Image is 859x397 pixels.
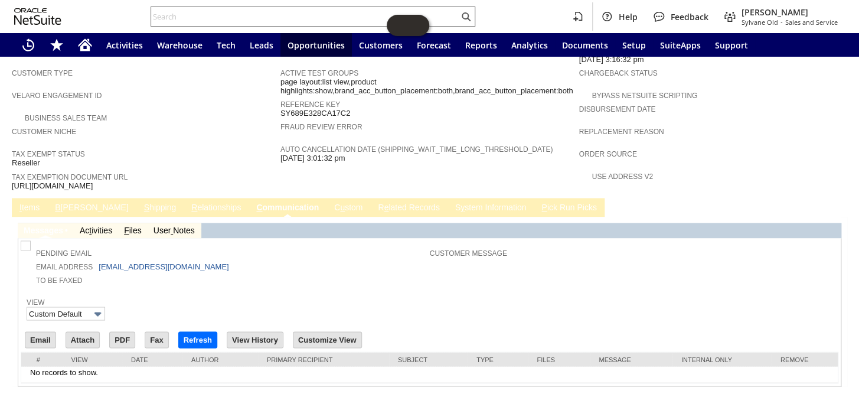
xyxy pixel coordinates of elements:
[256,203,262,212] span: C
[110,332,135,347] input: PDF
[24,226,63,235] a: Messages
[579,150,637,158] a: Order Source
[579,128,664,136] a: Replacement reason
[12,173,128,181] a: Tax Exemption Document URL
[562,40,608,51] span: Documents
[599,356,663,363] div: Message
[141,203,179,214] a: Shipping
[91,307,104,321] img: More Options
[144,203,149,212] span: S
[250,40,273,51] span: Leads
[36,263,93,271] a: Email Address
[36,276,82,285] a: To Be Faxed
[12,158,40,168] span: Reseller
[452,203,530,214] a: System Information
[465,40,497,51] span: Reports
[742,18,778,27] span: Sylvane Old
[615,33,653,57] a: Setup
[742,6,838,18] span: [PERSON_NAME]
[592,92,697,100] a: Bypass NetSuite Scripting
[715,40,748,51] span: Support
[25,114,107,122] a: Business Sales Team
[153,226,195,235] a: UserNotes
[622,40,646,51] span: Setup
[293,332,361,347] input: Customize View
[579,69,658,77] a: Chargeback Status
[49,226,54,235] span: g
[89,226,92,235] span: t
[280,123,362,131] a: Fraud Review Error
[145,332,168,347] input: Fax
[417,40,451,51] span: Forecast
[179,332,217,347] input: Refresh
[541,203,547,212] span: P
[12,69,73,77] a: Customer Type
[157,40,202,51] span: Warehouse
[55,203,60,212] span: B
[124,226,142,235] a: Files
[227,332,283,347] input: View History
[592,173,653,181] a: Use Address V2
[210,33,243,57] a: Tech
[14,33,43,57] a: Recent Records
[375,203,442,214] a: Related Records
[459,9,473,24] svg: Search
[410,33,458,57] a: Forecast
[150,33,210,57] a: Warehouse
[19,203,22,212] span: I
[30,356,54,363] div: #
[458,33,504,57] a: Reports
[708,33,755,57] a: Support
[188,203,244,214] a: Relationships
[408,15,429,36] span: Oracle Guided Learning Widget. To move around, please hold and drag
[331,203,365,214] a: Custom
[280,77,573,96] span: page layout:list view,product highlights:show,brand_acc_button_placement:both,brand_acc_button_pl...
[12,150,85,158] a: Tax Exempt Status
[12,181,93,191] span: [URL][DOMAIN_NAME]
[511,40,548,51] span: Analytics
[80,226,112,235] a: Activities
[280,100,340,109] a: Reference Key
[106,40,143,51] span: Activities
[398,356,459,363] div: Subject
[191,356,249,363] div: Author
[504,33,555,57] a: Analytics
[430,249,507,258] a: Customer Message
[12,128,76,136] a: Customer Niche
[653,33,708,57] a: SuiteApps
[352,33,410,57] a: Customers
[66,332,99,347] input: Attach
[780,18,783,27] span: -
[21,38,35,52] svg: Recent Records
[267,356,380,363] div: Primary Recipient
[12,92,102,100] a: Velaro Engagement ID
[387,15,429,36] iframe: Click here to launch Oracle Guided Learning Help Panel
[280,69,358,77] a: Active Test Groups
[151,9,459,24] input: Search
[785,18,838,27] span: Sales and Service
[17,203,43,214] a: Items
[52,203,131,214] a: B[PERSON_NAME]
[476,356,519,363] div: Type
[99,33,150,57] a: Activities
[280,109,351,118] span: SY689E328CA17C2
[99,262,228,271] a: [EMAIL_ADDRESS][DOMAIN_NAME]
[78,38,92,52] svg: Home
[619,11,638,22] span: Help
[191,203,197,212] span: R
[826,200,840,214] a: Unrolled view on
[21,240,31,250] img: Unchecked
[131,356,174,363] div: Date
[579,105,656,113] a: Disbursement Date
[384,203,388,212] span: e
[671,11,708,22] span: Feedback
[280,145,553,154] a: Auto Cancellation Date (shipping_wait_time_long_threshold_date)
[27,307,105,320] input: Custom Default
[21,366,838,383] td: No records to show.
[36,249,92,258] a: Pending Email
[43,33,71,57] div: Shortcuts
[71,356,113,363] div: View
[253,203,322,214] a: Communication
[288,40,345,51] span: Opportunities
[681,356,763,363] div: Internal Only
